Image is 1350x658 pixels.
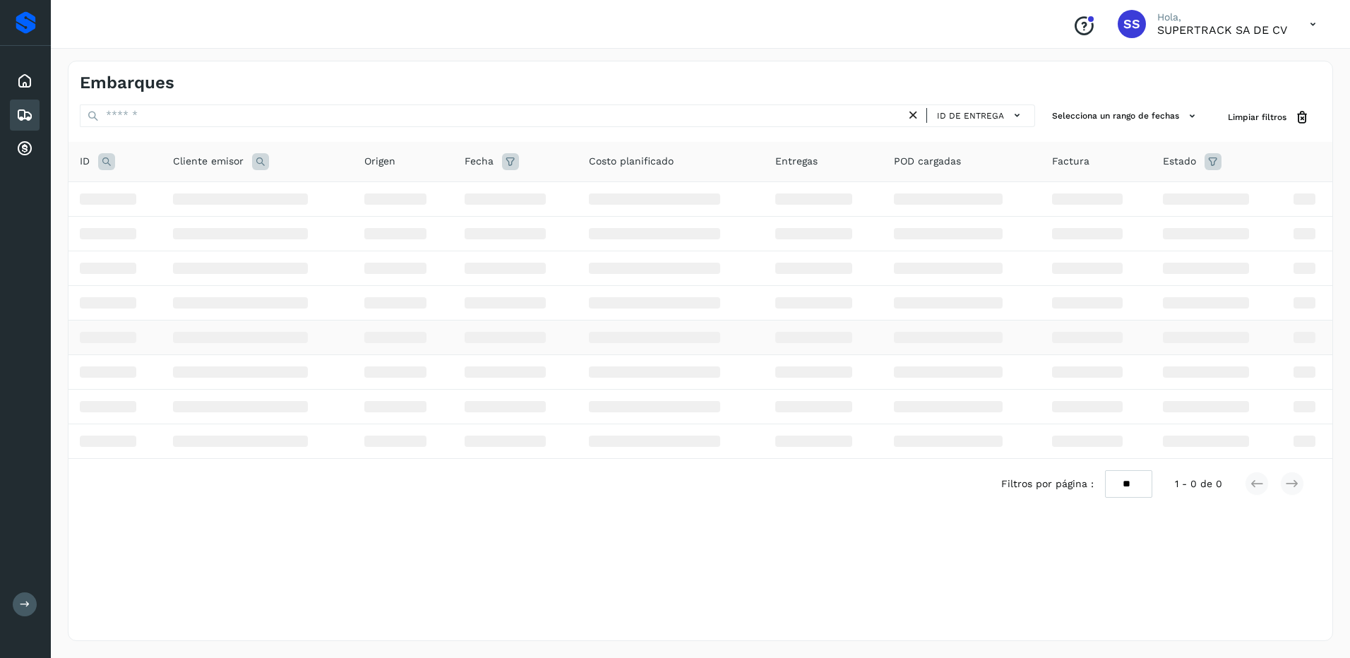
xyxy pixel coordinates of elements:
[1175,477,1222,491] span: 1 - 0 de 0
[1001,477,1094,491] span: Filtros por página :
[10,100,40,131] div: Embarques
[1163,154,1196,169] span: Estado
[1228,111,1286,124] span: Limpiar filtros
[80,154,90,169] span: ID
[894,154,961,169] span: POD cargadas
[173,154,244,169] span: Cliente emisor
[933,105,1029,126] button: ID de entrega
[1157,23,1287,37] p: SUPERTRACK SA DE CV
[589,154,674,169] span: Costo planificado
[1052,154,1089,169] span: Factura
[364,154,395,169] span: Origen
[80,73,174,93] h4: Embarques
[465,154,494,169] span: Fecha
[10,133,40,164] div: Cuentas por cobrar
[775,154,818,169] span: Entregas
[1217,104,1321,131] button: Limpiar filtros
[1046,104,1205,128] button: Selecciona un rango de fechas
[937,109,1004,122] span: ID de entrega
[10,66,40,97] div: Inicio
[1157,11,1287,23] p: Hola,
